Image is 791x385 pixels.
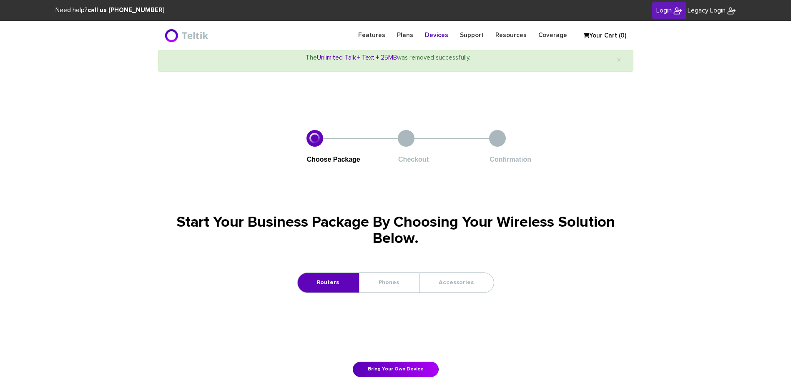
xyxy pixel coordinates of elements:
[419,27,454,43] a: Devices
[688,6,736,15] a: Legacy Login
[164,215,627,247] h1: Start Your Business Package By Choosing Your Wireless Solution Below.
[419,273,493,292] a: Accessories
[88,7,165,13] strong: call us [PHONE_NUMBER]
[727,7,736,15] img: BriteX
[612,52,627,67] button: Close
[353,362,439,377] a: Bring Your Own Device
[164,27,211,44] img: BriteX
[532,27,573,43] a: Coverage
[490,27,532,43] a: Resources
[158,50,633,72] div: The was removed successfully.
[490,156,531,163] span: Confirmation
[454,27,490,43] a: Support
[298,273,358,292] a: Routers
[688,7,726,14] span: Legacy Login
[352,27,391,43] a: Features
[617,56,621,65] span: ×
[359,273,418,292] a: Phones
[317,55,397,61] span: Unlimited Talk + Text + 25MB
[673,7,682,15] img: BriteX
[579,30,621,42] a: Your Cart (0)
[55,7,165,13] span: Need help?
[656,7,672,14] span: Login
[391,27,419,43] a: Plans
[398,156,429,163] span: Checkout
[307,156,360,163] span: Choose Package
